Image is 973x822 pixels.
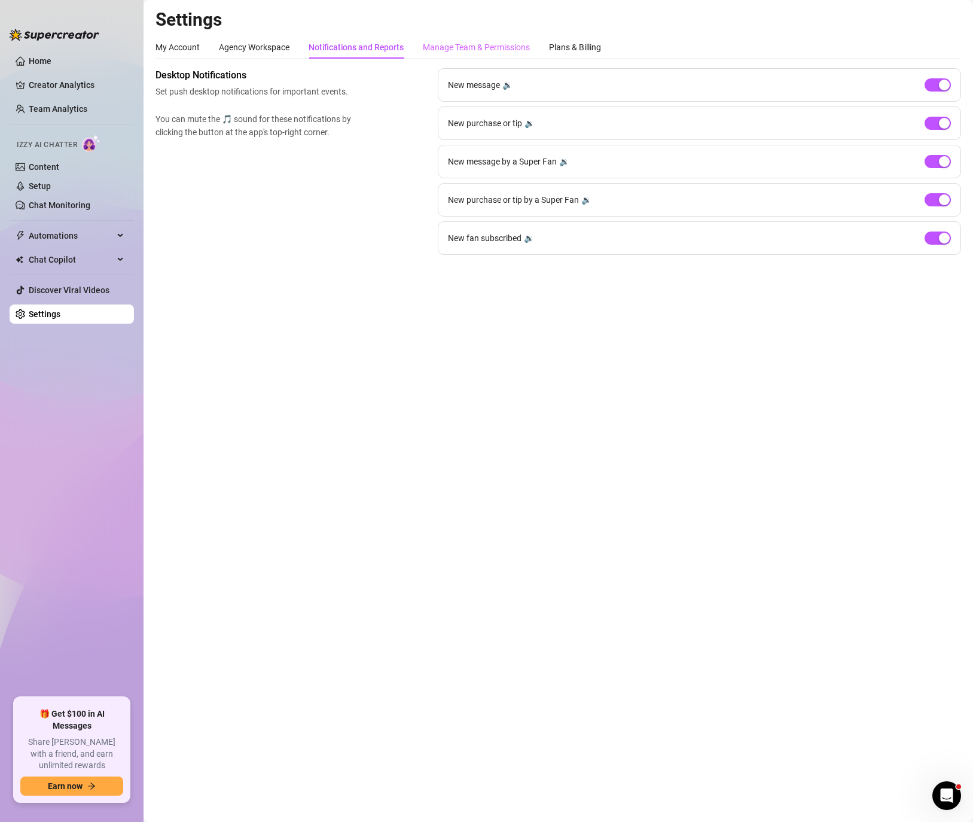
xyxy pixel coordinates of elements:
div: 🔉 [524,117,535,130]
span: You can mute the 🎵 sound for these notifications by clicking the button at the app's top-right co... [155,112,356,139]
span: thunderbolt [16,231,25,240]
a: Setup [29,181,51,191]
span: Izzy AI Chatter [17,139,77,151]
img: AI Chatter [82,135,100,152]
div: Agency Workspace [219,41,289,54]
span: arrow-right [87,782,96,790]
a: Discover Viral Videos [29,285,109,295]
span: New purchase or tip [448,117,522,130]
span: Chat Copilot [29,250,114,269]
iframe: Intercom live chat [932,781,961,810]
span: Share [PERSON_NAME] with a friend, and earn unlimited rewards [20,736,123,772]
div: 🔉 [581,193,591,206]
div: 🔉 [502,78,513,92]
span: Automations [29,226,114,245]
span: New message [448,78,500,92]
h2: Settings [155,8,961,31]
div: Notifications and Reports [309,41,404,54]
a: Settings [29,309,60,319]
span: 🎁 Get $100 in AI Messages [20,708,123,732]
div: Manage Team & Permissions [423,41,530,54]
img: logo-BBDzfeDw.svg [10,29,99,41]
a: Creator Analytics [29,75,124,95]
a: Team Analytics [29,104,87,114]
a: Content [29,162,59,172]
div: Plans & Billing [549,41,601,54]
span: Desktop Notifications [155,68,356,83]
div: 🔉 [559,155,569,168]
span: New message by a Super Fan [448,155,557,168]
span: New fan subscribed [448,232,521,245]
img: Chat Copilot [16,255,23,264]
span: Earn now [48,781,83,791]
a: Home [29,56,51,66]
span: Set push desktop notifications for important events. [155,85,356,98]
span: New purchase or tip by a Super Fan [448,193,579,206]
div: My Account [155,41,200,54]
div: 🔉 [524,232,534,245]
a: Chat Monitoring [29,200,90,210]
button: Earn nowarrow-right [20,777,123,796]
